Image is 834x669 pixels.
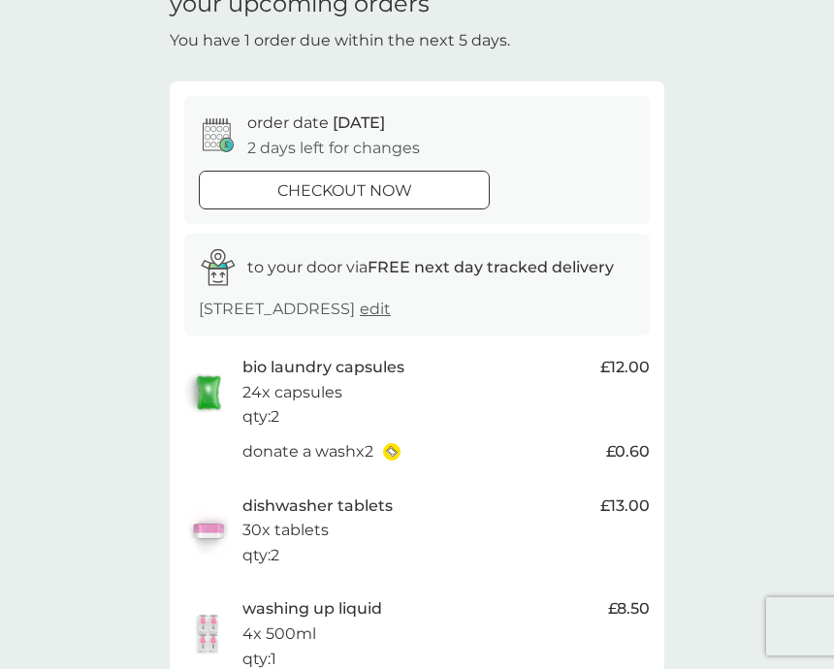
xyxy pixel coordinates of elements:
[242,543,279,568] p: qty : 2
[600,494,650,519] span: £13.00
[277,178,412,204] p: checkout now
[242,518,329,543] p: 30x tablets
[600,355,650,380] span: £12.00
[608,596,650,621] span: £8.50
[170,28,510,53] p: You have 1 order due within the next 5 days.
[606,439,650,464] span: £0.60
[360,300,391,318] a: edit
[242,439,373,464] p: donate a wash x 2
[368,258,614,276] strong: FREE next day tracked delivery
[242,404,279,430] p: qty : 2
[242,355,404,380] p: bio laundry capsules
[199,297,391,322] p: [STREET_ADDRESS]
[242,621,316,647] p: 4x 500ml
[333,113,385,132] span: [DATE]
[242,380,342,405] p: 24x capsules
[247,136,420,161] p: 2 days left for changes
[247,111,385,136] p: order date
[247,258,614,276] span: to your door via
[199,171,490,209] button: checkout now
[242,596,382,621] p: washing up liquid
[242,494,393,519] p: dishwasher tablets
